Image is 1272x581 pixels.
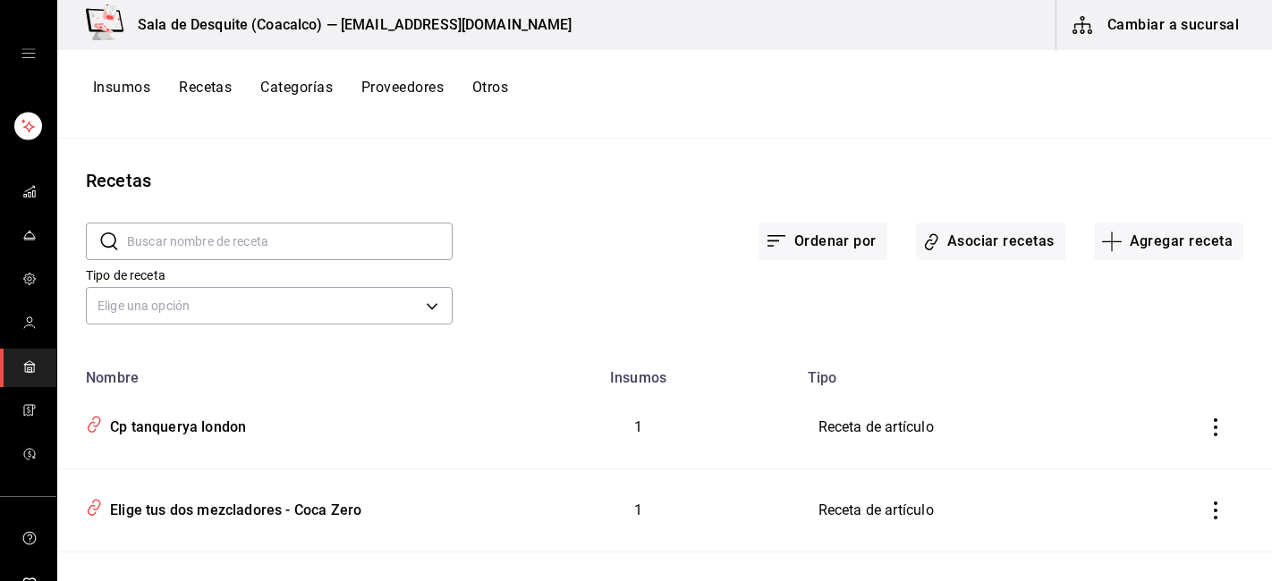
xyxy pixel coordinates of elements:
[759,223,887,260] button: Ordenar por
[86,167,151,194] div: Recetas
[797,469,1166,552] td: Receta de artículo
[916,223,1065,260] button: Asociar recetas
[127,223,453,259] input: Buscar nombre de receta
[797,386,1166,469] td: Receta de artículo
[86,269,453,282] label: Tipo de receta
[634,418,642,435] span: 1
[93,79,150,109] button: Insumos
[86,287,453,324] div: Elige una opción
[93,79,508,109] div: navigation tabs
[361,79,444,109] button: Proveedores
[21,46,36,61] button: open drawer
[103,493,361,521] div: Elige tus dos mezcladores - Coca Zero
[57,358,479,386] th: Nombre
[260,79,333,109] button: Categorías
[797,358,1166,386] th: Tipo
[179,79,232,109] button: Recetas
[634,501,642,518] span: 1
[123,14,572,36] h3: Sala de Desquite (Coacalco) — [EMAIL_ADDRESS][DOMAIN_NAME]
[1094,223,1243,260] button: Agregar receta
[103,410,246,438] div: Cp tanquerya london
[472,79,508,109] button: Otros
[479,358,796,386] th: Insumos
